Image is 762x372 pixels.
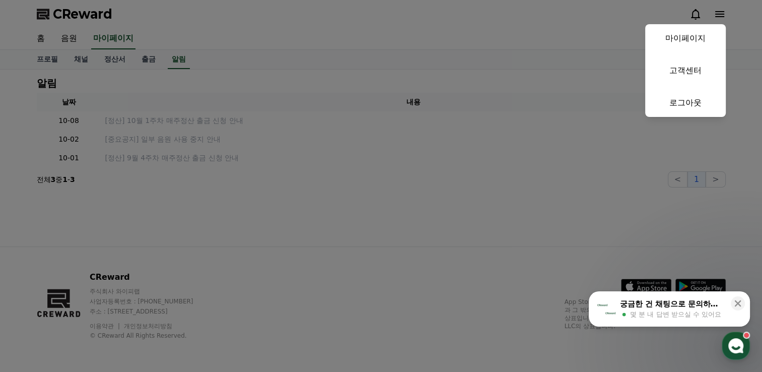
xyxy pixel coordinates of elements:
[156,303,168,312] span: 설정
[92,304,104,312] span: 대화
[645,89,726,117] a: 로그아웃
[3,288,66,314] a: 홈
[645,24,726,52] a: 마이페이지
[645,24,726,117] button: 마이페이지 고객센터 로그아웃
[130,288,193,314] a: 설정
[66,288,130,314] a: 대화
[32,303,38,312] span: 홈
[645,56,726,85] a: 고객센터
